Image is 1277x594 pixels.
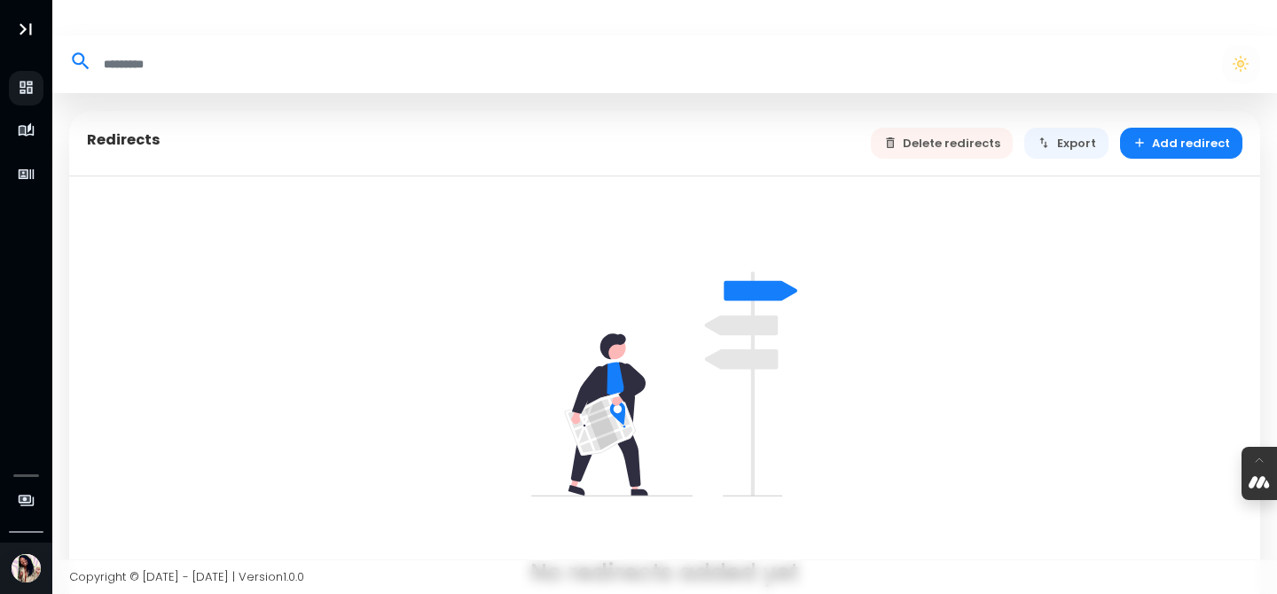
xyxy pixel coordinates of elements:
[531,251,797,517] img: undraw_right_direction_tge8-82dba1b9.svg
[87,131,161,149] h5: Redirects
[1120,128,1243,159] button: Add redirect
[12,554,41,583] img: Avatar
[69,568,304,585] span: Copyright © [DATE] - [DATE] | Version 1.0.0
[9,12,43,46] button: Toggle Aside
